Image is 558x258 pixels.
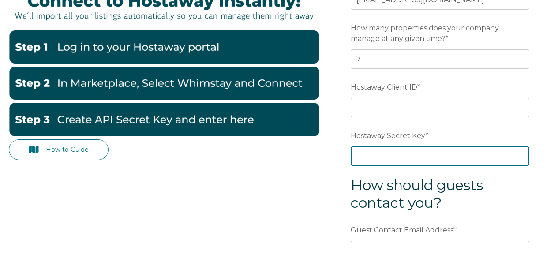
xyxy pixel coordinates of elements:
span: Guest Contact Email Address [351,223,453,237]
img: Hostaway3-1 [9,103,319,136]
span: Hostaway Client ID [351,80,417,94]
img: Hostaway2 [9,67,319,100]
img: Hostaway1 [9,30,319,64]
span: Hostaway Secret Key [351,129,426,142]
span: How many properties does your company manage at any given time? [351,21,499,45]
span: How should guests contact you? [351,176,483,211]
a: How to Guide [9,139,109,160]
